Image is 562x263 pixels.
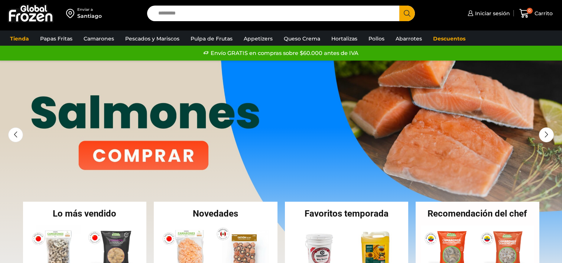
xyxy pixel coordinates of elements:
[280,32,324,46] a: Queso Crema
[392,32,426,46] a: Abarrotes
[466,6,510,21] a: Iniciar sesión
[80,32,118,46] a: Camarones
[8,127,23,142] div: Previous slide
[429,32,469,46] a: Descuentos
[23,209,147,218] h2: Lo más vendido
[517,5,555,22] a: 0 Carrito
[77,12,102,20] div: Santiago
[539,127,554,142] div: Next slide
[36,32,76,46] a: Papas Fritas
[154,209,277,218] h2: Novedades
[416,209,539,218] h2: Recomendación del chef
[328,32,361,46] a: Hortalizas
[365,32,388,46] a: Pollos
[240,32,276,46] a: Appetizers
[6,32,33,46] a: Tienda
[399,6,415,21] button: Search button
[285,209,409,218] h2: Favoritos temporada
[533,10,553,17] span: Carrito
[527,8,533,14] span: 0
[77,7,102,12] div: Enviar a
[66,7,77,20] img: address-field-icon.svg
[473,10,510,17] span: Iniciar sesión
[121,32,183,46] a: Pescados y Mariscos
[187,32,236,46] a: Pulpa de Frutas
